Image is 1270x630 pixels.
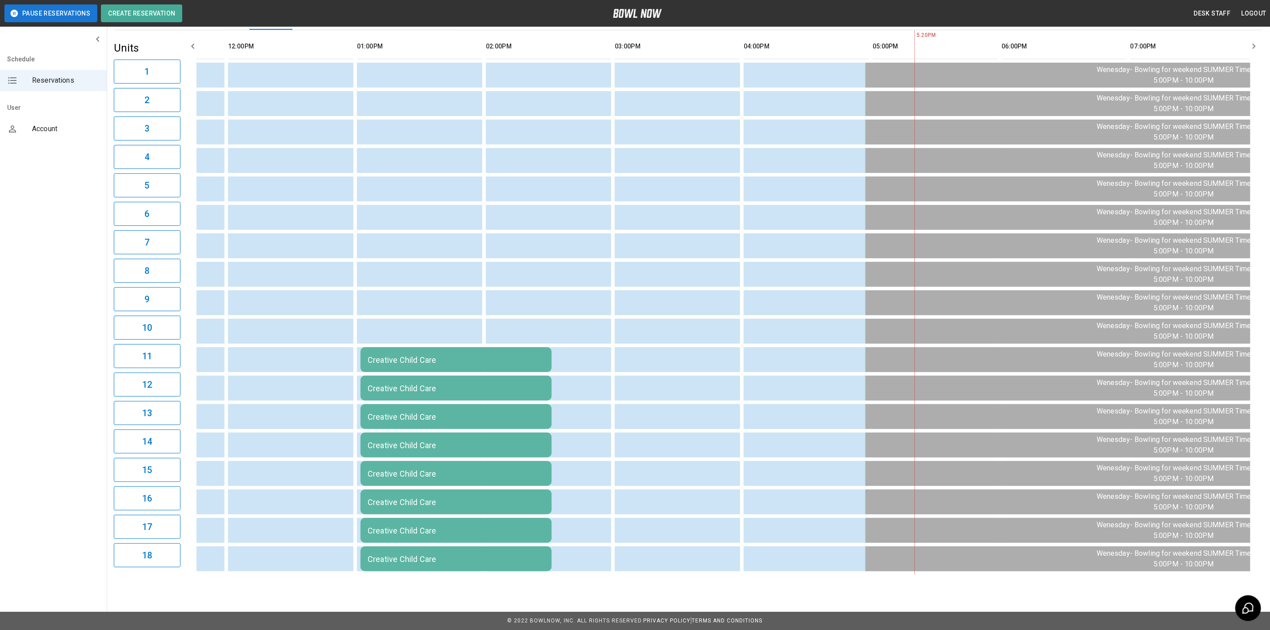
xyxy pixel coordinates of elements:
[914,31,917,40] span: 5:20PM
[144,235,149,249] h6: 7
[368,384,545,393] div: Creative Child Care
[114,41,180,55] h5: Units
[114,401,180,425] button: 13
[114,116,180,140] button: 3
[368,469,545,478] div: Creative Child Care
[368,355,545,365] div: Creative Child Care
[368,554,545,564] div: Creative Child Care
[142,463,152,477] h6: 15
[4,4,97,22] button: Pause Reservations
[114,60,180,84] button: 1
[114,543,180,567] button: 18
[142,548,152,562] h6: 18
[144,178,149,193] h6: 5
[114,458,180,482] button: 15
[101,4,182,22] button: Create Reservation
[368,526,545,535] div: Creative Child Care
[114,230,180,254] button: 7
[144,264,149,278] h6: 8
[114,259,180,283] button: 8
[1190,5,1234,22] button: Desk Staff
[114,145,180,169] button: 4
[114,173,180,197] button: 5
[144,121,149,136] h6: 3
[142,321,152,335] h6: 10
[32,124,100,134] span: Account
[114,287,180,311] button: 9
[114,316,180,340] button: 10
[114,344,180,368] button: 11
[114,88,180,112] button: 2
[368,441,545,450] div: Creative Child Care
[142,349,152,363] h6: 11
[32,75,100,86] span: Reservations
[114,202,180,226] button: 6
[142,377,152,392] h6: 12
[142,491,152,506] h6: 16
[613,9,662,18] img: logo
[114,486,180,510] button: 16
[114,515,180,539] button: 17
[643,618,690,624] a: Privacy Policy
[368,412,545,421] div: Creative Child Care
[692,618,763,624] a: Terms and Conditions
[114,373,180,397] button: 12
[142,434,152,449] h6: 14
[144,292,149,306] h6: 9
[114,429,180,453] button: 14
[368,498,545,507] div: Creative Child Care
[144,64,149,79] h6: 1
[144,207,149,221] h6: 6
[507,618,643,624] span: © 2022 BowlNow, Inc. All Rights Reserved.
[144,150,149,164] h6: 4
[144,93,149,107] h6: 2
[228,34,353,59] th: 12:00PM
[1238,5,1270,22] button: Logout
[142,520,152,534] h6: 17
[142,406,152,420] h6: 13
